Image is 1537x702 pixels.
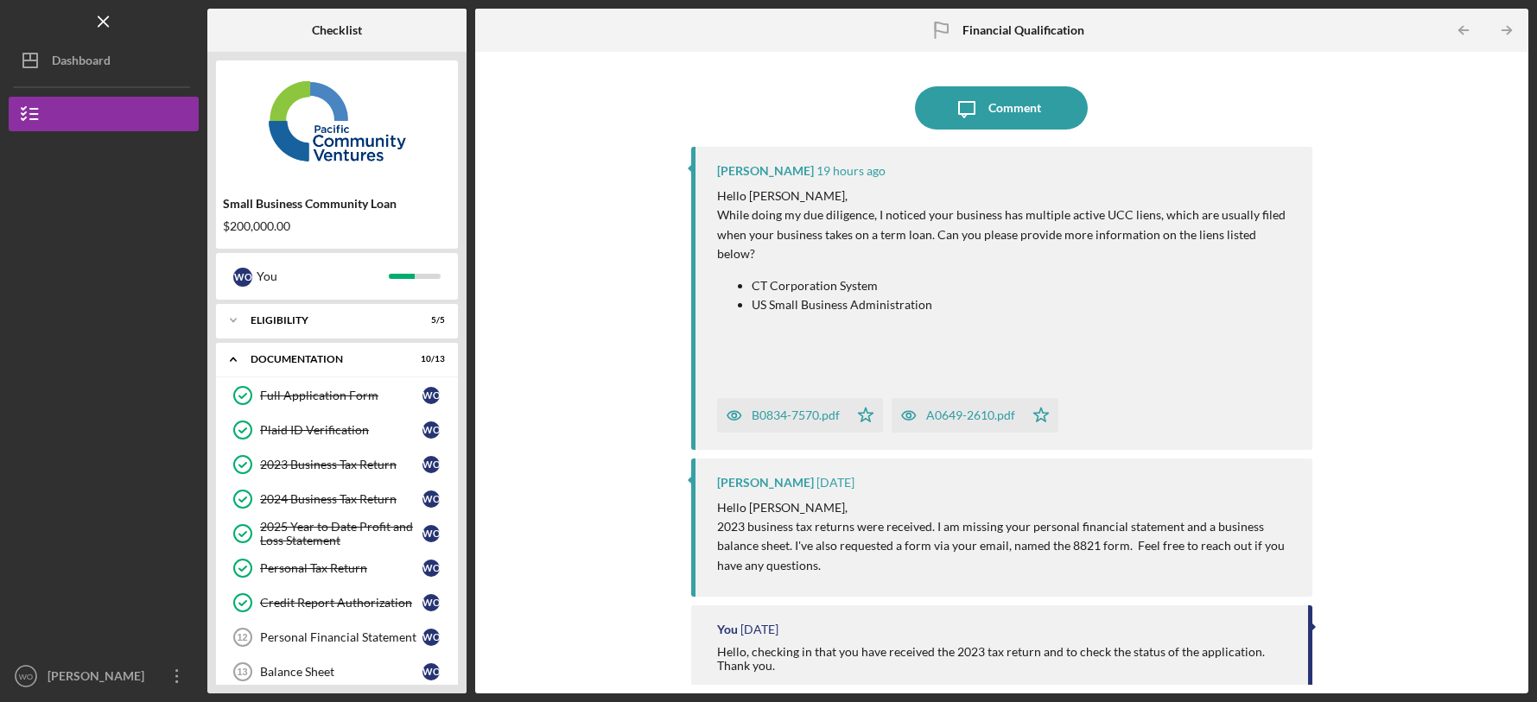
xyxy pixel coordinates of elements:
div: Plaid ID Verification [260,423,422,437]
a: Personal Tax ReturnWO [225,551,449,585]
button: B0834-7570.pdf [717,398,883,433]
div: Balance Sheet [260,665,422,679]
div: W O [422,560,440,577]
button: A0649-2610.pdf [892,398,1058,433]
div: 2024 Business Tax Return [260,492,422,506]
div: Personal Financial Statement [260,630,422,644]
div: Documentation [251,354,402,364]
div: W O [233,268,252,287]
time: 2025-10-06 22:53 [816,476,854,490]
a: Plaid ID VerificationWO [225,413,449,447]
div: Small Business Community Loan [223,197,451,211]
img: Product logo [216,69,458,173]
a: 2025 Year to Date Profit and Loss StatementWO [225,516,449,551]
a: 2023 Business Tax ReturnWO [225,447,449,482]
p: Hello [PERSON_NAME], [717,498,1295,517]
div: You [717,623,738,636]
div: [PERSON_NAME] [43,659,156,698]
div: Full Application Form [260,389,422,402]
p: Hello [PERSON_NAME], [717,187,1295,206]
p: US Small Business Administration [752,295,1295,314]
div: W O [422,525,440,542]
div: $200,000.00 [223,219,451,233]
b: Checklist [312,23,362,37]
div: W O [422,629,440,646]
div: Comment [988,86,1041,130]
a: 2024 Business Tax ReturnWO [225,482,449,516]
div: Credit Report Authorization [260,596,422,610]
div: [PERSON_NAME] [717,476,814,490]
div: W O [422,663,440,680]
p: CT Corporation System [752,276,1295,295]
div: 5 / 5 [414,315,445,326]
div: A0649-2610.pdf [926,408,1015,422]
text: WO [19,672,34,681]
div: Personal Tax Return [260,561,422,575]
div: 2025 Year to Date Profit and Loss Statement [260,520,422,547]
time: 2025-10-13 20:45 [816,164,886,178]
div: W O [422,456,440,473]
b: Financial Qualification [962,23,1084,37]
div: B0834-7570.pdf [752,408,840,422]
a: Credit Report AuthorizationWO [225,585,449,620]
div: W O [422,387,440,404]
tspan: 13 [237,667,247,677]
p: While doing my due diligence, I noticed your business has multiple active UCC liens, which are us... [717,206,1295,263]
div: W O [422,594,440,611]
div: [PERSON_NAME] [717,164,814,178]
button: Dashboard [9,43,199,78]
div: You [257,262,389,291]
a: Full Application FormWO [225,378,449,413]
div: 2023 Business Tax Return [260,458,422,471]
div: Eligibility [251,315,402,326]
div: Dashboard [52,43,111,82]
a: 13Balance SheetWO [225,655,449,689]
div: 10 / 13 [414,354,445,364]
a: 12Personal Financial StatementWO [225,620,449,655]
time: 2025-10-06 15:50 [740,623,778,636]
div: Hello, checking in that you have received the 2023 tax return and to check the status of the appl... [717,645,1291,673]
div: W O [422,421,440,439]
button: WO[PERSON_NAME] [9,659,199,693]
tspan: 12 [237,632,247,642]
button: Comment [915,86,1088,130]
p: 2023 business tax returns were received. I am missing your personal financial statement and a bus... [717,517,1295,575]
div: W O [422,490,440,508]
